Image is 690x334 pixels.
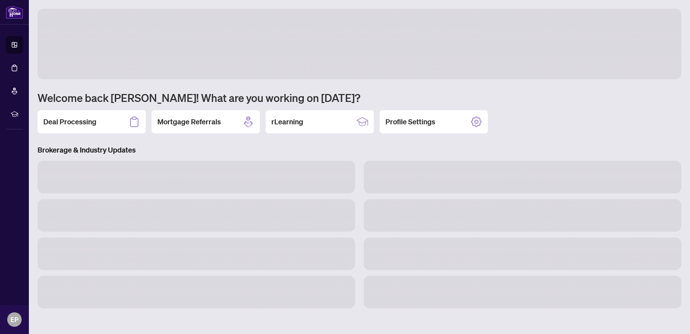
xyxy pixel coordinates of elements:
span: EP [10,314,18,325]
h2: Profile Settings [385,117,435,127]
img: logo [6,5,23,19]
h2: Mortgage Referrals [157,117,221,127]
h1: Welcome back [PERSON_NAME]! What are you working on [DATE]? [38,91,681,104]
h2: rLearning [271,117,303,127]
h3: Brokerage & Industry Updates [38,145,681,155]
h2: Deal Processing [43,117,96,127]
